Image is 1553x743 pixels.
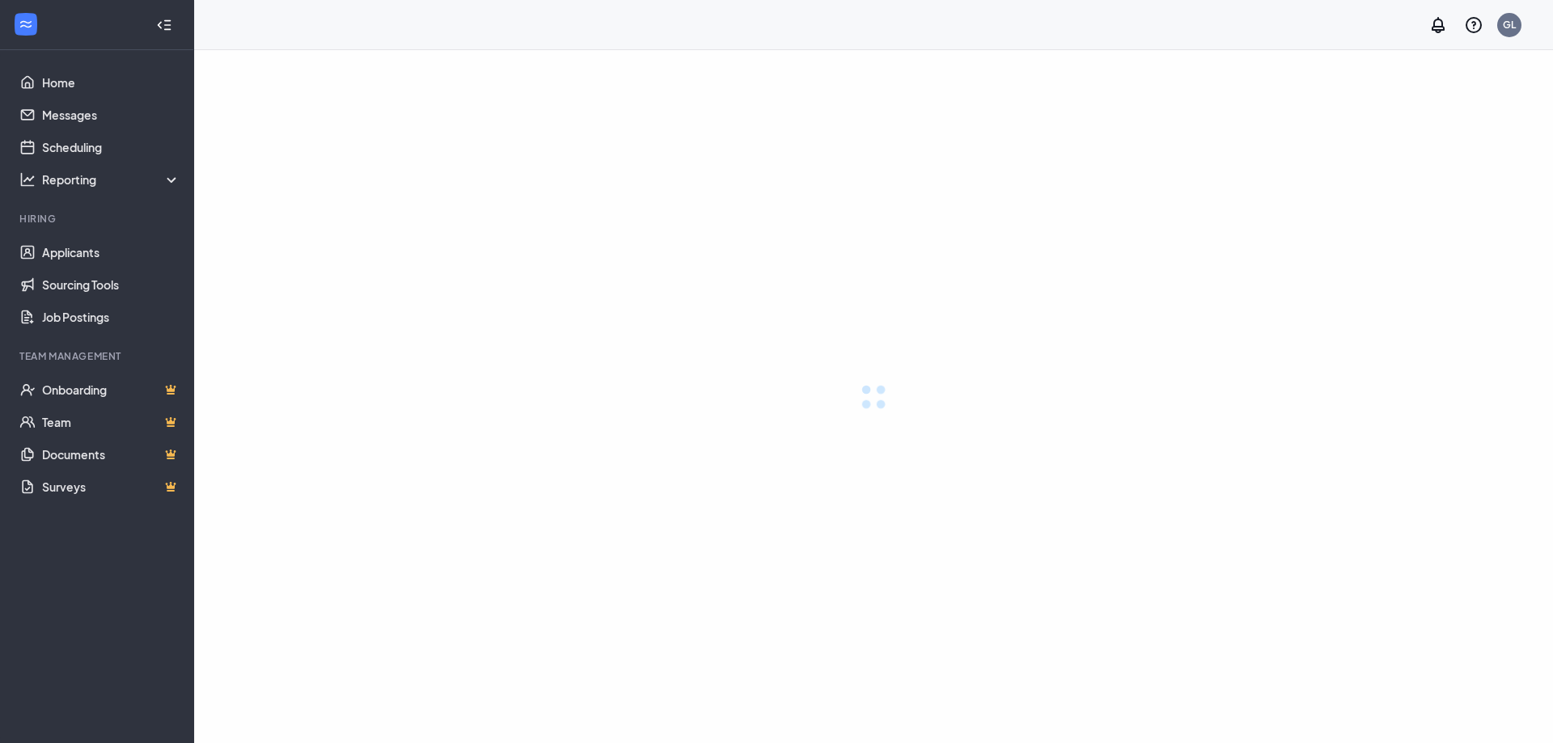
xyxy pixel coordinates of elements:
[19,171,36,188] svg: Analysis
[1503,18,1516,32] div: GL
[42,438,180,471] a: DocumentsCrown
[42,471,180,503] a: SurveysCrown
[1464,15,1483,35] svg: QuestionInfo
[156,17,172,33] svg: Collapse
[42,171,181,188] div: Reporting
[1428,15,1448,35] svg: Notifications
[19,212,177,226] div: Hiring
[18,16,34,32] svg: WorkstreamLogo
[19,349,177,363] div: Team Management
[42,301,180,333] a: Job Postings
[42,66,180,99] a: Home
[42,268,180,301] a: Sourcing Tools
[42,99,180,131] a: Messages
[42,374,180,406] a: OnboardingCrown
[42,406,180,438] a: TeamCrown
[42,236,180,268] a: Applicants
[42,131,180,163] a: Scheduling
